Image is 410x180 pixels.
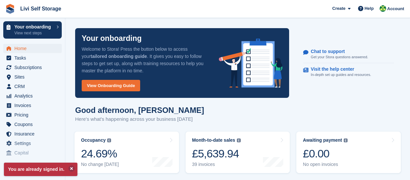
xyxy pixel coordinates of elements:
[296,132,401,173] a: Awaiting payment £0.00 No open invoices
[81,147,119,160] div: 24.69%
[192,137,235,143] div: Month-to-date sales
[18,3,64,14] a: Livi Self Storage
[186,132,290,173] a: Month-to-date sales £5,639.94 39 invoices
[192,147,241,160] div: £5,639.94
[3,110,62,119] a: menu
[3,91,62,100] a: menu
[303,147,348,160] div: £0.00
[14,148,54,157] span: Capital
[14,110,54,119] span: Pricing
[14,25,53,29] p: Your onboarding
[311,66,366,72] p: Visit the help center
[14,129,54,138] span: Insurance
[311,54,368,60] p: Get your Stora questions answered.
[303,137,342,143] div: Awaiting payment
[380,5,386,12] img: Alex Handyside
[365,5,374,12] span: Help
[3,101,62,110] a: menu
[3,72,62,81] a: menu
[75,116,204,123] p: Here's what's happening across your business [DATE]
[14,101,54,110] span: Invoices
[303,63,394,81] a: Visit the help center In-depth set up guides and resources.
[90,54,147,59] strong: tailored onboarding guide
[5,4,15,14] img: stora-icon-8386f47178a22dfd0bd8f6a31ec36ba5ce8667c1dd55bd0f319d3a0aa187defe.svg
[81,137,106,143] div: Occupancy
[303,162,348,167] div: No open invoices
[74,132,179,173] a: Occupancy 24.69% No change [DATE]
[3,148,62,157] a: menu
[14,120,54,129] span: Coupons
[332,5,345,12] span: Create
[237,138,241,142] img: icon-info-grey-7440780725fd019a000dd9b08b2336e03edf1995a4989e88bcd33f0948082b44.svg
[387,6,404,12] span: Account
[107,138,111,142] img: icon-info-grey-7440780725fd019a000dd9b08b2336e03edf1995a4989e88bcd33f0948082b44.svg
[14,91,54,100] span: Analytics
[344,138,348,142] img: icon-info-grey-7440780725fd019a000dd9b08b2336e03edf1995a4989e88bcd33f0948082b44.svg
[75,106,204,115] h1: Good afternoon, [PERSON_NAME]
[82,80,140,91] a: View Onboarding Guide
[192,162,241,167] div: 39 invoices
[3,21,62,39] a: Your onboarding View next steps
[219,39,283,88] img: onboarding-info-6c161a55d2c0e0a8cae90662b2fe09162a5109e8cc188191df67fb4f79e88e88.svg
[14,82,54,91] span: CRM
[3,82,62,91] a: menu
[14,44,54,53] span: Home
[14,53,54,63] span: Tasks
[82,45,208,74] p: Welcome to Stora! Press the button below to access your . It gives you easy to follow steps to ge...
[3,120,62,129] a: menu
[14,72,54,81] span: Sites
[82,35,142,42] p: Your onboarding
[3,53,62,63] a: menu
[311,72,371,78] p: In-depth set up guides and resources.
[3,129,62,138] a: menu
[14,30,53,36] p: View next steps
[3,63,62,72] a: menu
[14,139,54,148] span: Settings
[303,45,394,63] a: Chat to support Get your Stora questions answered.
[81,162,119,167] div: No change [DATE]
[311,49,363,54] p: Chat to support
[3,44,62,53] a: menu
[3,139,62,148] a: menu
[14,63,54,72] span: Subscriptions
[4,163,77,176] p: You are already signed in.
